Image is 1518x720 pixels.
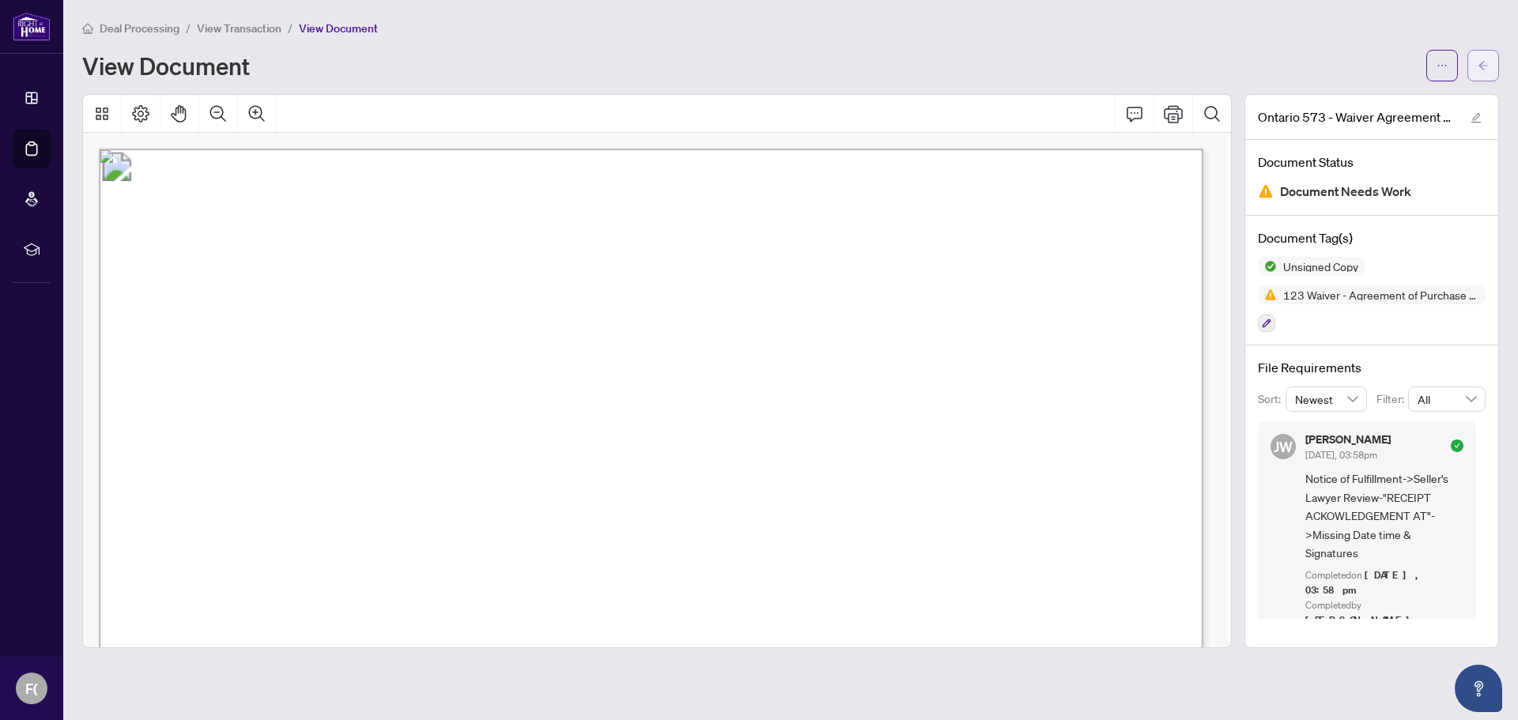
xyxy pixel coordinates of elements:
[1376,390,1408,408] p: Filter:
[1478,60,1489,71] span: arrow-left
[1277,289,1486,300] span: 123 Waiver - Agreement of Purchase and Sale
[1280,181,1411,202] span: Document Needs Work
[13,12,51,41] img: logo
[299,21,378,36] span: View Document
[1437,60,1448,71] span: ellipsis
[1305,568,1463,598] div: Completed on
[1418,387,1476,411] span: All
[1258,183,1274,199] img: Document Status
[1258,285,1277,304] img: Status Icon
[288,19,293,37] li: /
[1455,665,1502,712] button: Open asap
[1305,434,1391,445] h5: [PERSON_NAME]
[1258,107,1456,126] span: Ontario 573 - Waiver Agreement of Purchase and Sale Commercial seller.pdf
[1305,449,1377,461] span: [DATE], 03:58pm
[1274,435,1293,458] span: JW
[1258,390,1286,408] p: Sort:
[1305,568,1424,597] span: [DATE], 03:58pm
[1277,261,1365,272] span: Unsigned Copy
[1258,257,1277,276] img: Status Icon
[1451,439,1463,452] span: check-circle
[1305,613,1418,627] span: [PERSON_NAME]
[1305,598,1463,628] div: Completed by
[197,21,281,36] span: View Transaction
[1258,228,1486,247] h4: Document Tag(s)
[186,19,191,37] li: /
[1305,469,1463,562] span: Notice of Fulfillment->Seller's Lawyer Review-"RECEIPT ACKOWLEDGEMENT AT"->Missing Date time & Si...
[1295,387,1358,411] span: Newest
[82,23,93,34] span: home
[100,21,179,36] span: Deal Processing
[1258,153,1486,172] h4: Document Status
[1258,358,1486,377] h4: File Requirements
[1471,112,1482,123] span: edit
[25,677,38,699] span: F(
[82,53,250,78] h1: View Document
